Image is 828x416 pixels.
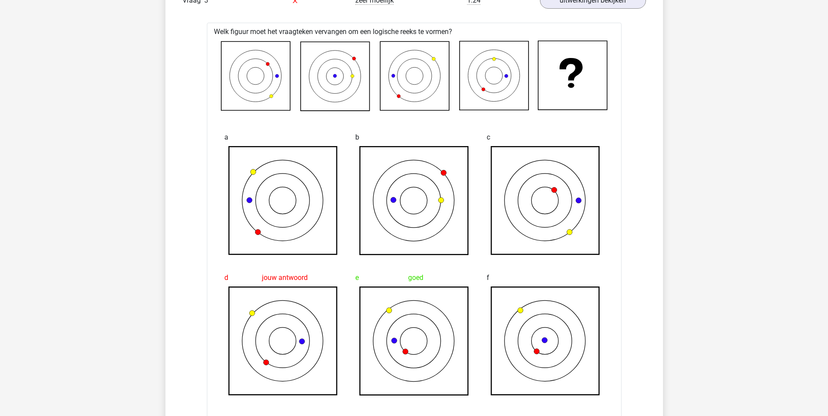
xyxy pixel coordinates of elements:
[355,269,359,286] span: e
[487,129,490,146] span: c
[224,269,228,286] span: d
[355,129,359,146] span: b
[224,269,342,286] div: jouw antwoord
[355,269,473,286] div: goed
[487,269,489,286] span: f
[224,129,228,146] span: a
